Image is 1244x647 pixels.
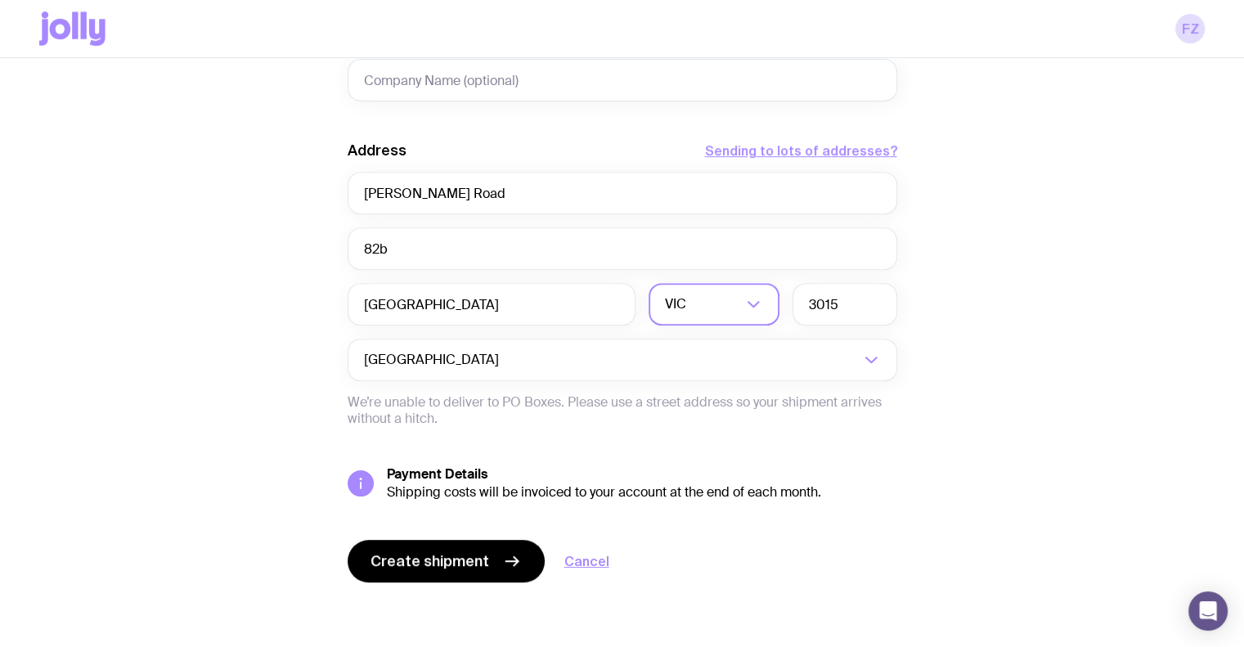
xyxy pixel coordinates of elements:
[387,484,897,501] div: Shipping costs will be invoiced to your account at the end of each month.
[502,339,860,381] input: Search for option
[1175,14,1205,43] a: FZ
[348,394,897,427] p: We’re unable to deliver to PO Boxes. Please use a street address so your shipment arrives without...
[348,283,635,326] input: Suburb
[348,540,545,582] button: Create shipment
[665,283,689,326] span: VIC
[348,141,406,160] label: Address
[1188,591,1228,631] div: Open Intercom Messenger
[689,283,742,326] input: Search for option
[348,339,897,381] div: Search for option
[348,59,897,101] input: Company Name (optional)
[364,339,502,381] span: [GEOGRAPHIC_DATA]
[348,172,897,214] input: Street Address
[387,466,897,483] h5: Payment Details
[793,283,897,326] input: Postcode
[564,551,609,571] a: Cancel
[649,283,779,326] div: Search for option
[705,141,897,160] button: Sending to lots of addresses?
[371,551,489,571] span: Create shipment
[348,227,897,270] input: Apartment, suite, etc. (optional)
